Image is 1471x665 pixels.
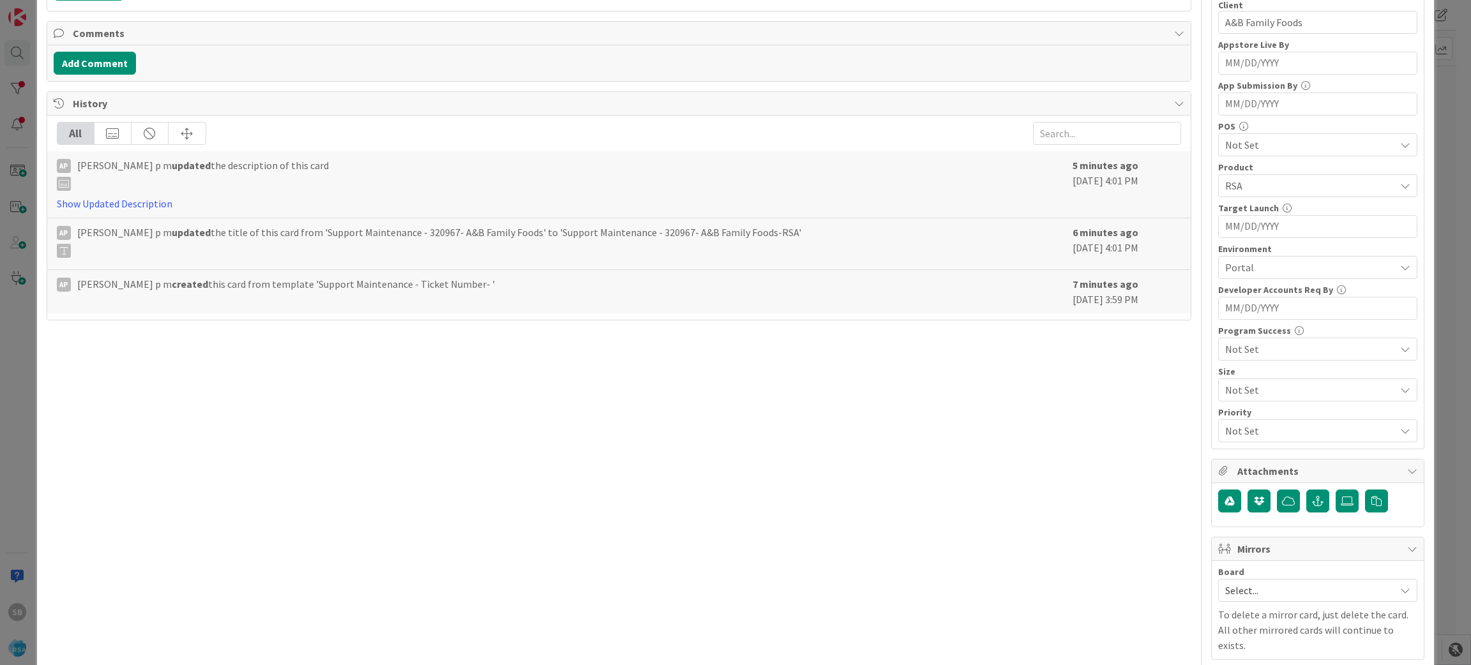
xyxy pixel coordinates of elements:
div: [DATE] 4:01 PM [1073,225,1181,263]
span: History [73,96,1168,111]
div: Appstore Live By [1218,40,1417,49]
b: 6 minutes ago [1073,226,1138,239]
b: updated [172,159,211,172]
b: 7 minutes ago [1073,278,1138,290]
div: All [57,123,94,144]
b: updated [172,226,211,239]
span: [PERSON_NAME] p m the description of this card [77,158,329,191]
span: Attachments [1237,463,1401,479]
div: POS [1218,122,1417,131]
div: Developer Accounts Req By [1218,285,1417,294]
div: Ap [57,159,71,173]
span: [PERSON_NAME] p m the title of this card from 'Support Maintenance - 320967- A&B Family Foods' to... [77,225,801,258]
input: MM/DD/YYYY [1225,93,1410,115]
input: MM/DD/YYYY [1225,297,1410,319]
span: Board [1218,567,1244,576]
div: Environment [1218,244,1417,253]
div: [DATE] 3:59 PM [1073,276,1181,307]
div: Ap [57,278,71,292]
button: Add Comment [54,52,136,75]
input: Search... [1033,122,1181,145]
div: Program Success [1218,326,1417,335]
div: Priority [1218,408,1417,417]
div: Product [1218,163,1417,172]
span: Mirrors [1237,541,1401,557]
input: MM/DD/YYYY [1225,216,1410,237]
b: created [172,278,208,290]
span: Not Set [1225,422,1389,440]
b: 5 minutes ago [1073,159,1138,172]
a: Show Updated Description [57,197,172,210]
span: Portal [1225,260,1395,275]
span: Not Set [1225,381,1389,399]
span: RSA [1225,178,1395,193]
span: Not Set [1225,137,1395,153]
p: To delete a mirror card, just delete the card. All other mirrored cards will continue to exists. [1218,607,1417,653]
div: Size [1218,367,1417,376]
span: Select... [1225,581,1389,599]
div: App Submission By [1218,81,1417,90]
span: Comments [73,26,1168,41]
span: [PERSON_NAME] p m this card from template 'Support Maintenance - Ticket Number- ' [77,276,495,292]
div: Target Launch [1218,204,1417,213]
div: [DATE] 4:01 PM [1073,158,1181,211]
span: Not Set [1225,341,1395,357]
div: Ap [57,226,71,240]
input: MM/DD/YYYY [1225,52,1410,74]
